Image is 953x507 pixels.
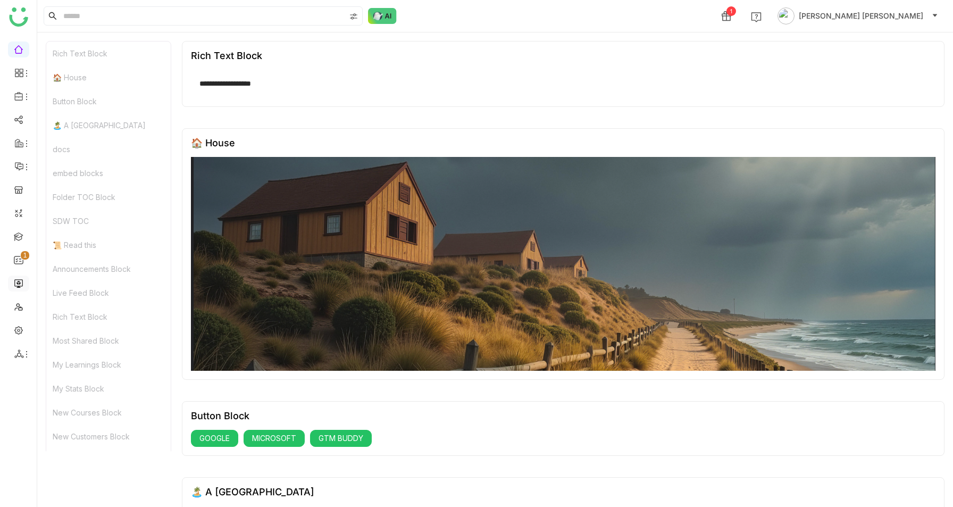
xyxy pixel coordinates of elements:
span: MICROSOFT [252,433,296,444]
div: docs [46,137,171,161]
div: Rich Text Block [46,305,171,329]
button: GOOGLE [191,430,238,447]
p: 1 [23,250,27,261]
div: Most Shared Block [46,329,171,353]
div: My Learnings Block [46,353,171,377]
button: GTM BUDDY [310,430,372,447]
div: New Customers Block [46,425,171,448]
img: search-type.svg [349,12,358,21]
img: 68553b2292361c547d91f02a [191,157,935,371]
div: Rich Text Block [191,50,262,61]
div: Live Feed Block [46,281,171,305]
button: [PERSON_NAME] [PERSON_NAME] [775,7,940,24]
div: Announcements Block [46,257,171,281]
div: Folder TOC Block [46,185,171,209]
div: Rich Text Block [46,41,171,65]
span: GOOGLE [199,433,230,444]
span: GTM BUDDY [319,433,363,444]
div: 🏠 House [46,65,171,89]
div: 1 [726,6,736,16]
nz-badge-sup: 1 [21,251,29,260]
img: ask-buddy-normal.svg [368,8,397,24]
div: Button Block [46,89,171,113]
div: embed blocks [46,161,171,185]
span: [PERSON_NAME] [PERSON_NAME] [799,10,923,22]
img: help.svg [751,12,762,22]
div: SDW TOC [46,209,171,233]
div: 🏠 House [191,137,235,148]
img: logo [9,7,28,27]
button: MICROSOFT [244,430,305,447]
img: avatar [778,7,795,24]
div: New Courses Block [46,401,171,425]
div: 🏝️ A [GEOGRAPHIC_DATA] [46,113,171,137]
div: 📜 Read this [46,233,171,257]
div: Button Block [191,410,249,421]
div: My Stats Block [46,377,171,401]
div: 🏝️ A [GEOGRAPHIC_DATA] [191,486,314,497]
div: Recent Forum Post Block [46,448,171,472]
